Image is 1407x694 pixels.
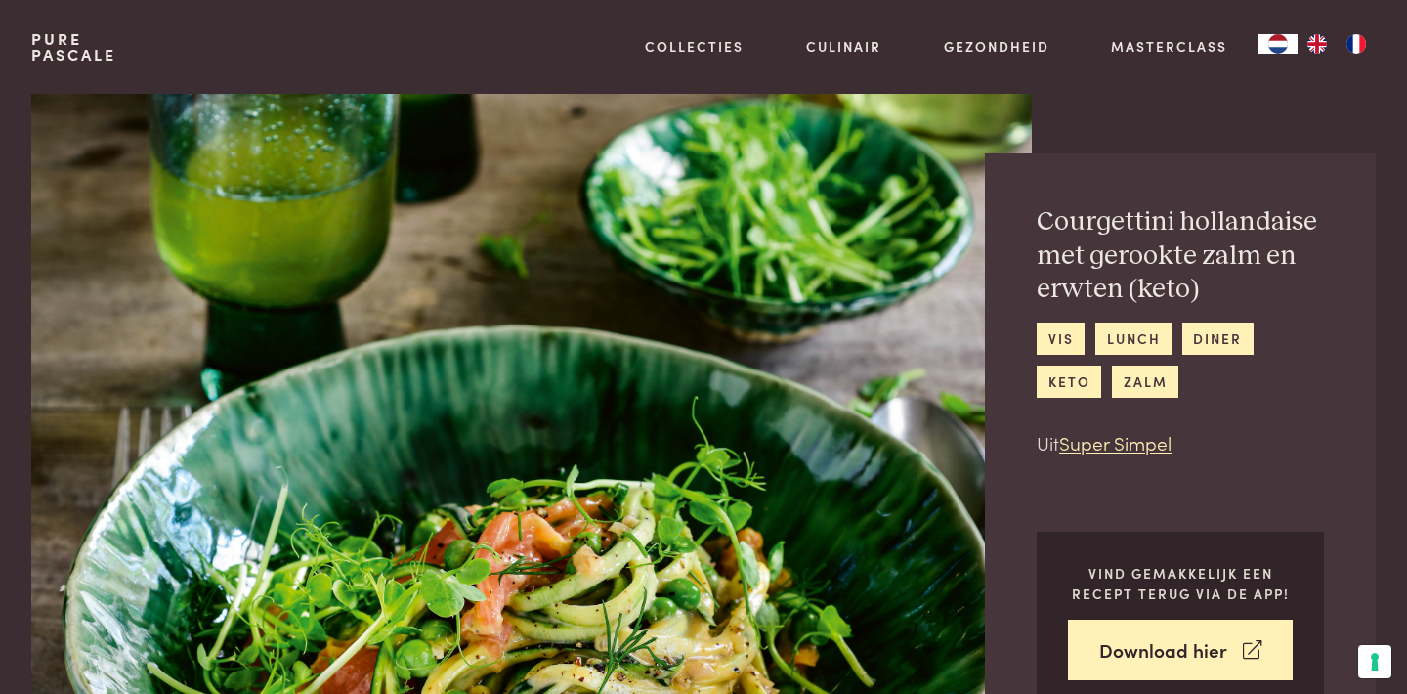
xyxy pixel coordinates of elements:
a: vis [1037,323,1085,355]
a: FR [1337,34,1376,54]
a: Gezondheid [944,36,1049,57]
button: Uw voorkeuren voor toestemming voor trackingtechnologieën [1358,645,1391,678]
p: Vind gemakkelijk een recept terug via de app! [1068,563,1293,603]
a: Culinair [806,36,881,57]
div: Language [1258,34,1298,54]
a: NL [1258,34,1298,54]
p: Uit [1037,429,1324,457]
a: keto [1037,366,1101,398]
a: zalm [1112,366,1178,398]
a: Download hier [1068,620,1293,681]
h2: Courgettini hollandaise met gerookte zalm en erwten (keto) [1037,205,1324,307]
a: diner [1182,323,1254,355]
a: EN [1298,34,1337,54]
aside: Language selected: Nederlands [1258,34,1376,54]
a: Collecties [645,36,744,57]
a: PurePascale [31,31,116,63]
a: Super Simpel [1059,429,1172,455]
ul: Language list [1298,34,1376,54]
a: Masterclass [1111,36,1227,57]
a: lunch [1095,323,1172,355]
